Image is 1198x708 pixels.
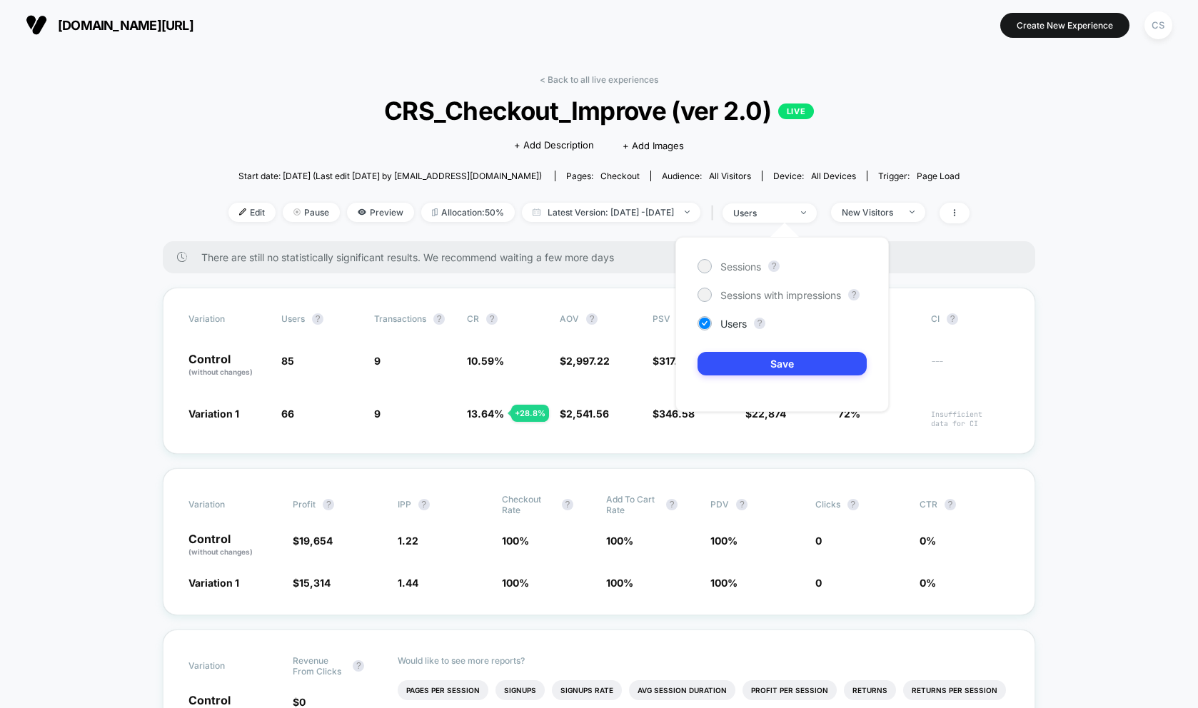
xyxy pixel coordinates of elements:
span: Insufficient data for CI [931,410,1010,428]
span: 2,997.22 [566,355,610,367]
span: All Visitors [709,171,751,181]
span: Checkout Rate [502,494,555,515]
span: Transactions [374,313,426,324]
li: Avg Session Duration [629,680,735,700]
span: $ [293,535,333,547]
span: CI [931,313,1010,325]
span: (without changes) [188,547,253,556]
span: PDV [710,499,729,510]
button: ? [323,499,334,510]
span: Variation 1 [188,408,239,420]
div: Audience: [662,171,751,181]
span: $ [560,408,609,420]
div: Trigger: [878,171,960,181]
img: end [801,211,806,214]
button: ? [486,313,498,325]
span: | [708,203,723,223]
button: [DOMAIN_NAME][URL] [21,14,198,36]
span: 346.58 [659,408,695,420]
span: (without changes) [188,368,253,376]
img: Visually logo [26,14,47,36]
span: all devices [811,171,856,181]
span: 1.22 [398,535,418,547]
span: 13.64 % [467,408,504,420]
p: Control [188,533,278,557]
span: CTR [920,499,937,510]
button: ? [848,289,860,300]
span: 100 % [606,577,633,589]
span: 1.44 [398,577,418,589]
span: 100 % [710,535,738,547]
span: 9 [374,408,381,420]
span: 0 [299,696,306,708]
button: Save [698,352,867,375]
button: ? [562,499,573,510]
span: 317.35 [659,355,690,367]
span: checkout [600,171,640,181]
a: < Back to all live experiences [540,74,658,85]
span: 0 [815,577,822,589]
li: Returns Per Session [903,680,1006,700]
span: + Add Images [623,140,684,151]
span: Sessions with impressions [720,289,841,301]
button: ? [768,261,780,272]
span: + Add Description [514,138,594,153]
span: 100 % [502,535,529,547]
li: Pages Per Session [398,680,488,700]
button: ? [947,313,958,325]
span: Start date: [DATE] (Last edit [DATE] by [EMAIL_ADDRESS][DOMAIN_NAME]) [238,171,542,181]
img: edit [239,208,246,216]
p: Would like to see more reports? [398,655,1010,666]
img: rebalance [432,208,438,216]
li: Signups Rate [552,680,622,700]
span: --- [931,357,1010,378]
span: 0 % [920,535,936,547]
li: Profit Per Session [743,680,837,700]
span: AOV [560,313,579,324]
span: 10.59 % [467,355,504,367]
span: Users [720,318,747,330]
button: ? [736,499,748,510]
span: Sessions [720,261,761,273]
span: [DOMAIN_NAME][URL] [58,18,193,33]
span: 19,654 [299,535,333,547]
span: Clicks [815,499,840,510]
span: $ [653,408,695,420]
span: Page Load [917,171,960,181]
p: LIVE [778,103,814,119]
div: + 28.8 % [511,405,549,422]
span: There are still no statistically significant results. We recommend waiting a few more days [201,251,1007,263]
button: ? [754,318,765,329]
span: 100 % [606,535,633,547]
li: Signups [495,680,545,700]
span: PSV [653,313,670,324]
button: ? [666,499,678,510]
span: Latest Version: [DATE] - [DATE] [522,203,700,222]
span: CR [467,313,479,324]
span: Profit [293,499,316,510]
span: Device: [762,171,867,181]
span: Add To Cart Rate [606,494,659,515]
span: 100 % [710,577,738,589]
button: CS [1140,11,1177,40]
span: Allocation: 50% [421,203,515,222]
img: end [685,211,690,213]
span: Preview [347,203,414,222]
span: $ [653,355,690,367]
button: ? [586,313,598,325]
span: Pause [283,203,340,222]
img: end [293,208,301,216]
p: Control [188,353,267,378]
span: 2,541.56 [566,408,609,420]
span: Revenue From Clicks [293,655,346,677]
span: 15,314 [299,577,331,589]
span: users [281,313,305,324]
div: CS [1144,11,1172,39]
button: ? [945,499,956,510]
button: ? [353,660,364,672]
div: Pages: [566,171,640,181]
div: New Visitors [842,207,899,218]
div: users [733,208,790,218]
img: end [910,211,915,213]
button: ? [433,313,445,325]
